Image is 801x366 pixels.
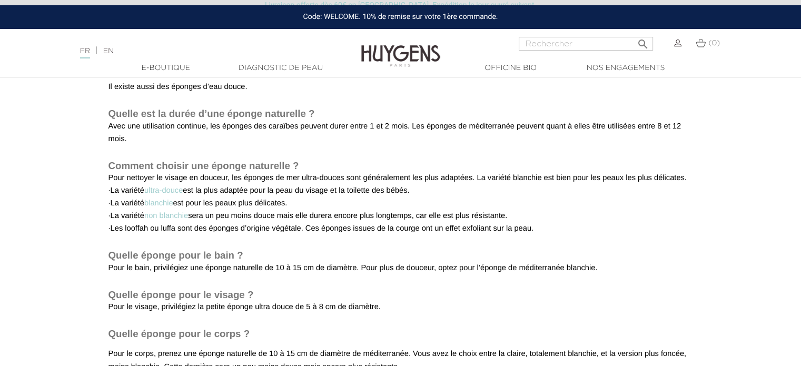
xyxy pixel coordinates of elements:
button:  [633,34,652,48]
input: Rechercher [519,37,653,51]
i:  [636,35,649,47]
img: Huygens [361,28,440,68]
span: Quelle est la durée d’une éponge naturelle ? [108,108,315,119]
a: E-Boutique [113,63,219,74]
span: Pour nettoyer le visage en douceur, les éponges de mer ultra-douces sont généralement les plus... [108,174,687,182]
a: FR [80,47,90,58]
a: ultra-douce [144,186,183,195]
a: Nos engagements [573,63,678,74]
span: · [108,186,111,195]
span: La variété est pour les peaux plus délicates. [108,199,288,207]
a: Officine Bio [458,63,563,74]
span: Quelle éponge pour le visage ? [108,289,254,300]
span: · [108,224,111,233]
span: Pour le visage, privilégiez la petite éponge ultra douce de 5 à 8 cm de diamètre. [108,303,381,311]
span: Il existe aussi des éponges d’eau douce. [108,83,248,91]
div: | [75,45,326,57]
a: blanchie [144,199,173,207]
span: · [108,199,111,207]
span: La variété est la plus adaptée pour la peau du visage et la toilette des bébés. [108,186,410,195]
span: Avec une utilisation continue, les éponges des caraïbes peuvent durer entre 1 et 2 mois. Les é... [108,122,681,143]
span: (0) [708,39,720,47]
span: Comment choisir une éponge naturelle ? [108,160,299,171]
span: Pour le bain, privilégiez une éponge naturelle de 10 à 15 cm de diamètre. Pour plus de douceu... [108,264,598,272]
a: non blanchie [144,212,188,220]
span: · [108,212,111,220]
a: Diagnostic de peau [228,63,333,74]
span: La variété sera un peu moins douce mais elle durera encore plus longtemps, car elle est plus re... [108,212,508,220]
a: EN [103,47,114,55]
span: Quelle éponge pour le bain ? [108,250,243,261]
span: Quelle éponge pour le corps ? [108,328,250,339]
span: Les looffah ou luffa sont des éponges d’origine végétale. Ces éponges issues de la courge ont... [108,224,533,233]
